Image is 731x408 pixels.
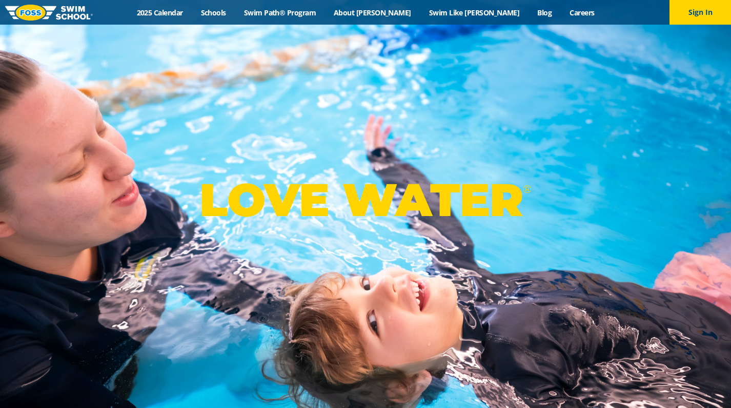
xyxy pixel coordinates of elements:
sup: ® [523,183,531,196]
a: About [PERSON_NAME] [325,8,420,17]
a: Careers [561,8,603,17]
a: Blog [529,8,561,17]
a: Schools [192,8,235,17]
p: LOVE WATER [199,172,531,227]
a: 2025 Calendar [128,8,192,17]
img: FOSS Swim School Logo [5,5,93,21]
a: Swim Like [PERSON_NAME] [420,8,529,17]
a: Swim Path® Program [235,8,324,17]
